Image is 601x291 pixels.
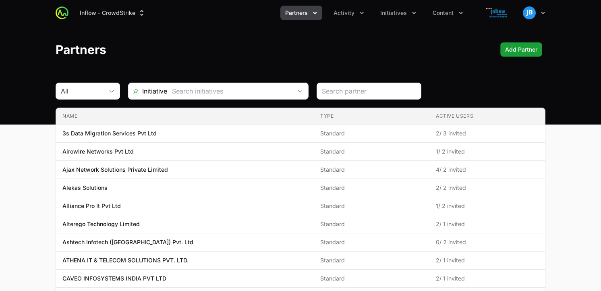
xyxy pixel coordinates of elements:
[62,274,166,283] p: CAVEO INFOSYSTEMS INDIA PVT LTD
[56,6,68,19] img: ActivitySource
[436,238,539,246] span: 0 / 2 invited
[62,220,140,228] p: Alterego Technology Limited
[436,166,539,174] span: 4 / 2 invited
[436,184,539,192] span: 2 / 2 invited
[322,86,416,96] input: Search partner
[285,9,308,17] span: Partners
[75,6,151,20] button: Inflow - CrowdStrike
[61,86,104,96] div: All
[320,129,423,137] span: Standard
[500,42,542,57] div: Primary actions
[280,6,322,20] button: Partners
[329,6,369,20] button: Activity
[436,148,539,156] span: 1 / 2 invited
[128,86,167,96] span: Initiative
[334,9,354,17] span: Activity
[329,6,369,20] div: Activity menu
[320,184,423,192] span: Standard
[436,202,539,210] span: 1 / 2 invited
[433,9,454,17] span: Content
[56,42,106,57] h1: Partners
[380,9,407,17] span: Initiatives
[320,148,423,156] span: Standard
[68,6,468,20] div: Main navigation
[505,45,537,54] span: Add Partner
[62,202,121,210] p: Alliance Pro It Pvt Ltd
[320,256,423,264] span: Standard
[292,83,308,99] div: Open
[62,256,189,264] p: ATHENA IT & TELECOM SOLUTIONS PVT. LTD.
[436,220,539,228] span: 2 / 1 invited
[62,238,193,246] p: Ashtech Infotech ([GEOGRAPHIC_DATA]) Pvt. Ltd
[320,238,423,246] span: Standard
[314,108,429,125] th: Type
[478,5,516,21] img: Inflow
[429,108,545,125] th: Active Users
[167,83,292,99] input: Search initiatives
[62,129,157,137] p: 3s Data Migration Services Pvt Ltd
[62,148,134,156] p: Airowire Networks Pvt Ltd
[56,108,314,125] th: Name
[280,6,322,20] div: Partners menu
[500,42,542,57] button: Add Partner
[428,6,468,20] div: Content menu
[523,6,536,19] img: Jimish Bhavsar
[436,256,539,264] span: 2 / 1 invited
[56,83,120,99] button: All
[375,6,421,20] button: Initiatives
[320,202,423,210] span: Standard
[320,166,423,174] span: Standard
[428,6,468,20] button: Content
[436,129,539,137] span: 2 / 3 invited
[75,6,151,20] div: Supplier switch menu
[375,6,421,20] div: Initiatives menu
[62,184,108,192] p: Alekas Solutions
[436,274,539,283] span: 2 / 1 invited
[62,166,168,174] p: Ajax Network Solutions Private Limited
[320,220,423,228] span: Standard
[320,274,423,283] span: Standard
